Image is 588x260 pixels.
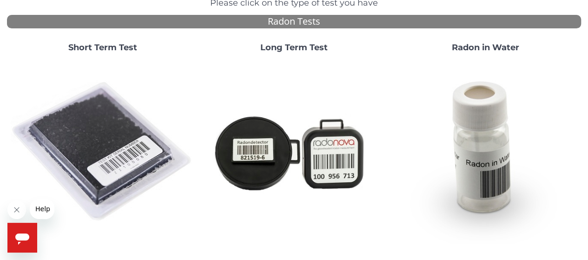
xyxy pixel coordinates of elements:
[452,42,519,53] strong: Radon in Water
[7,223,37,253] iframe: Button to launch messaging window
[260,42,328,53] strong: Long Term Test
[7,200,26,219] iframe: Close message
[30,199,54,219] iframe: Message from company
[202,60,386,244] img: Radtrak2vsRadtrak3.jpg
[68,42,137,53] strong: Short Term Test
[11,60,195,244] img: ShortTerm.jpg
[393,60,577,244] img: RadoninWater.jpg
[7,15,581,28] div: Radon Tests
